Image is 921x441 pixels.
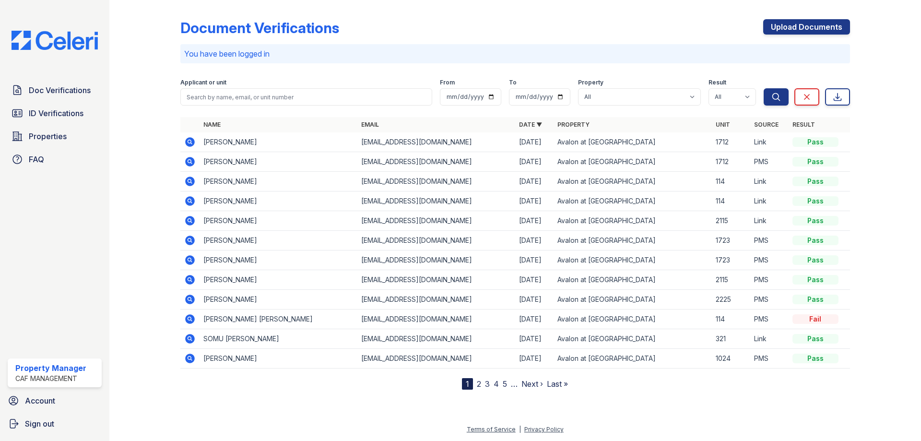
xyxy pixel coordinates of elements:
td: Avalon at [GEOGRAPHIC_DATA] [554,172,711,191]
div: Fail [792,314,838,324]
a: Last » [547,379,568,389]
div: Pass [792,334,838,344]
span: … [511,378,518,390]
div: Pass [792,216,838,226]
div: Pass [792,295,838,304]
td: PMS [750,349,789,369]
label: Applicant or unit [180,79,226,86]
a: Upload Documents [763,19,850,35]
div: Pass [792,255,838,265]
td: Avalon at [GEOGRAPHIC_DATA] [554,310,711,329]
span: Doc Verifications [29,84,91,96]
td: [PERSON_NAME] [PERSON_NAME] [200,310,357,329]
td: [DATE] [515,231,554,250]
td: [EMAIL_ADDRESS][DOMAIN_NAME] [357,329,515,349]
a: Result [792,121,815,128]
img: CE_Logo_Blue-a8612792a0a2168367f1c8372b55b34899dd931a85d93a1a3d3e32e68fde9ad4.png [4,31,106,50]
a: FAQ [8,150,102,169]
a: Terms of Service [467,426,516,433]
td: Link [750,191,789,211]
td: Avalon at [GEOGRAPHIC_DATA] [554,152,711,172]
td: 2225 [712,290,750,310]
td: [PERSON_NAME] [200,191,357,211]
td: PMS [750,231,789,250]
td: [PERSON_NAME] [200,172,357,191]
a: Unit [716,121,730,128]
td: [PERSON_NAME] [200,349,357,369]
span: ID Verifications [29,107,83,119]
td: [PERSON_NAME] [200,250,357,270]
td: [PERSON_NAME] [200,132,357,152]
a: Property [557,121,590,128]
td: 2115 [712,211,750,231]
td: [DATE] [515,310,554,329]
td: Avalon at [GEOGRAPHIC_DATA] [554,191,711,211]
a: 2 [477,379,481,389]
td: PMS [750,310,789,329]
td: Link [750,132,789,152]
a: Date ▼ [519,121,542,128]
td: 114 [712,191,750,211]
span: FAQ [29,154,44,165]
td: PMS [750,290,789,310]
div: Pass [792,177,838,186]
td: [EMAIL_ADDRESS][DOMAIN_NAME] [357,290,515,310]
td: [DATE] [515,290,554,310]
td: 1723 [712,231,750,250]
td: [PERSON_NAME] [200,270,357,290]
td: [DATE] [515,250,554,270]
td: [EMAIL_ADDRESS][DOMAIN_NAME] [357,231,515,250]
div: Pass [792,236,838,245]
td: Avalon at [GEOGRAPHIC_DATA] [554,270,711,290]
div: CAF Management [15,374,86,383]
td: [DATE] [515,270,554,290]
td: Avalon at [GEOGRAPHIC_DATA] [554,231,711,250]
button: Sign out [4,414,106,433]
p: You have been logged in [184,48,846,60]
div: Pass [792,137,838,147]
td: SOMU [PERSON_NAME] [200,329,357,349]
div: Pass [792,196,838,206]
label: Property [578,79,603,86]
td: [PERSON_NAME] [200,152,357,172]
a: Source [754,121,779,128]
td: [DATE] [515,191,554,211]
a: Properties [8,127,102,146]
div: Pass [792,275,838,285]
td: [EMAIL_ADDRESS][DOMAIN_NAME] [357,191,515,211]
td: [DATE] [515,132,554,152]
a: 3 [485,379,490,389]
a: Name [203,121,221,128]
td: [EMAIL_ADDRESS][DOMAIN_NAME] [357,310,515,329]
label: To [509,79,517,86]
div: Document Verifications [180,19,339,36]
td: PMS [750,152,789,172]
td: 114 [712,172,750,191]
span: Account [25,395,55,406]
td: 1723 [712,250,750,270]
td: Avalon at [GEOGRAPHIC_DATA] [554,250,711,270]
td: [EMAIL_ADDRESS][DOMAIN_NAME] [357,270,515,290]
td: 1024 [712,349,750,369]
td: Avalon at [GEOGRAPHIC_DATA] [554,132,711,152]
td: [EMAIL_ADDRESS][DOMAIN_NAME] [357,172,515,191]
td: [EMAIL_ADDRESS][DOMAIN_NAME] [357,349,515,369]
td: 114 [712,310,750,329]
td: Link [750,329,789,349]
div: Pass [792,157,838,167]
a: Privacy Policy [524,426,564,433]
td: 321 [712,329,750,349]
td: [EMAIL_ADDRESS][DOMAIN_NAME] [357,211,515,231]
td: [DATE] [515,349,554,369]
td: Avalon at [GEOGRAPHIC_DATA] [554,349,711,369]
td: [EMAIL_ADDRESS][DOMAIN_NAME] [357,132,515,152]
span: Sign out [25,418,54,429]
td: [PERSON_NAME] [200,231,357,250]
a: Next › [521,379,543,389]
label: Result [708,79,726,86]
td: [DATE] [515,211,554,231]
div: Property Manager [15,362,86,374]
label: From [440,79,455,86]
td: [DATE] [515,152,554,172]
span: Properties [29,131,67,142]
